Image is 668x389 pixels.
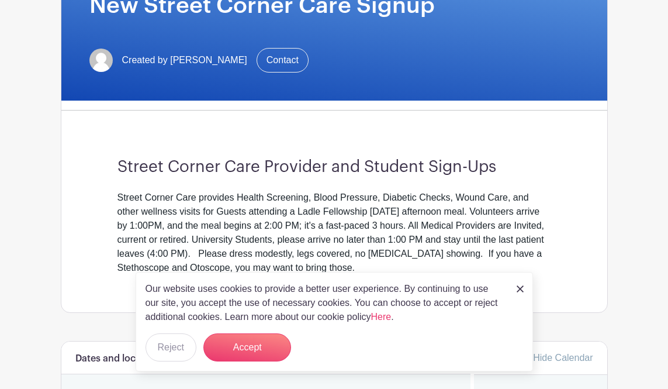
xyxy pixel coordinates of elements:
[517,285,524,292] img: close_button-5f87c8562297e5c2d7936805f587ecaba9071eb48480494691a3f1689db116b3.svg
[525,353,593,363] a: Hide Calendar
[146,333,196,362] button: Reject
[257,48,309,73] a: Contact
[122,53,247,67] span: Created by [PERSON_NAME]
[117,157,551,177] h3: Street Corner Care Provider and Student Sign-Ups
[117,191,551,275] div: Street Corner Care provides Health Screening, Blood Pressure, Diabetic Checks, Wound Care, and ot...
[89,49,113,72] img: default-ce2991bfa6775e67f084385cd625a349d9dcbb7a52a09fb2fda1e96e2d18dcdb.png
[146,282,504,324] p: Our website uses cookies to provide a better user experience. By continuing to use our site, you ...
[203,333,291,362] button: Accept
[371,312,392,322] a: Here
[75,353,163,364] h6: Dates and locations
